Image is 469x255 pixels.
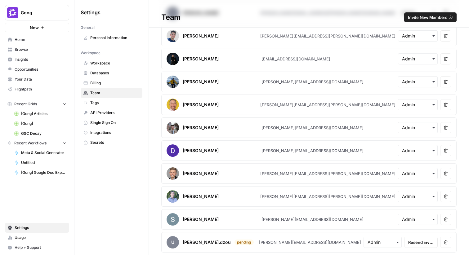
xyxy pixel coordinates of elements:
a: [Gong] [11,119,69,129]
img: Gong Logo [7,7,18,18]
img: avatar [167,76,179,88]
span: Settings [81,9,100,16]
span: Usage [15,235,66,240]
span: Untitled [21,160,66,165]
div: [PERSON_NAME] [183,79,219,85]
a: Browse [5,45,69,55]
span: Meta & Social Generator [21,150,66,156]
input: Admin [402,102,434,108]
span: Help + Support [15,245,66,250]
a: Your Data [5,74,69,84]
div: [PERSON_NAME][EMAIL_ADDRESS][PERSON_NAME][DOMAIN_NAME] [260,170,395,177]
a: Home [5,35,69,45]
img: avatar [167,53,179,65]
input: Admin [402,170,434,177]
a: Secrets [81,138,142,147]
span: Insights [15,57,66,62]
span: [Gong] Google Doc Export [21,170,66,175]
a: Untitled [11,158,69,168]
a: Usage [5,233,69,243]
span: Team [90,90,140,96]
button: Workspace: Gong [5,5,69,20]
span: Billing [90,80,140,86]
span: Integrations [90,130,140,135]
img: avatar [167,167,179,180]
div: [PERSON_NAME][EMAIL_ADDRESS][PERSON_NAME][DOMAIN_NAME] [260,102,395,108]
div: [PERSON_NAME].dzou [183,239,231,245]
div: [PERSON_NAME] [183,216,219,222]
div: [PERSON_NAME] [183,102,219,108]
input: Admin [402,56,434,62]
input: Admin [402,216,434,222]
div: [PERSON_NAME] [183,56,219,62]
span: [Gong] Articles [21,111,66,117]
span: Single Sign On [90,120,140,125]
a: Settings [5,223,69,233]
button: Recent Workflows [5,138,69,148]
span: Recent Workflows [14,140,47,146]
span: New [30,24,39,31]
a: Personal Information [81,33,142,43]
div: pending [234,240,254,245]
span: Opportunities [15,67,66,72]
div: [PERSON_NAME][EMAIL_ADDRESS][PERSON_NAME][DOMAIN_NAME] [260,193,395,200]
a: API Providers [81,108,142,118]
img: avatar [167,144,179,157]
button: Resend invite [404,237,438,248]
span: Settings [15,225,66,231]
div: Team [149,12,469,22]
span: Tags [90,100,140,106]
a: [Gong] Articles [11,109,69,119]
div: [PERSON_NAME][EMAIL_ADDRESS][DOMAIN_NAME] [261,147,364,154]
a: Tags [81,98,142,108]
button: New [5,23,69,32]
span: API Providers [90,110,140,116]
span: Your Data [15,77,66,82]
a: Workspace [81,58,142,68]
a: Opportunities [5,64,69,74]
span: General [81,25,95,30]
div: [PERSON_NAME] [183,33,219,39]
input: Admin [402,125,434,131]
span: Browse [15,47,66,52]
div: [PERSON_NAME] [183,170,219,177]
span: Recent Grids [14,101,37,107]
div: [PERSON_NAME][EMAIL_ADDRESS][PERSON_NAME][DOMAIN_NAME] [260,33,395,39]
button: Recent Grids [5,99,69,109]
button: Invite New Members [404,12,457,22]
span: Flightpath [15,86,66,92]
span: Resend invite [408,239,434,245]
a: Insights [5,55,69,64]
input: Admin [402,33,434,39]
span: Workspace [90,60,140,66]
div: [PERSON_NAME] [183,193,219,200]
div: [PERSON_NAME][EMAIL_ADDRESS][DOMAIN_NAME] [261,125,364,131]
div: [PERSON_NAME] [183,147,219,154]
div: [PERSON_NAME] [183,125,219,131]
span: Secrets [90,140,140,145]
img: avatar [167,213,179,226]
a: Team [81,88,142,98]
span: Home [15,37,66,42]
a: Flightpath [5,84,69,94]
span: Invite New Members [408,14,447,20]
span: u [167,236,179,248]
a: GSC Decay [11,129,69,138]
input: Admin [368,239,398,245]
button: Help + Support [5,243,69,253]
a: Billing [81,78,142,88]
input: Admin [402,79,434,85]
div: [PERSON_NAME][EMAIL_ADDRESS][DOMAIN_NAME] [259,239,361,245]
img: avatar [167,190,179,203]
span: [Gong] [21,121,66,126]
span: Personal Information [90,35,140,41]
a: Meta & Social Generator [11,148,69,158]
span: Databases [90,70,140,76]
input: Admin [402,193,434,200]
a: [Gong] Google Doc Export [11,168,69,178]
div: [PERSON_NAME][EMAIL_ADDRESS][DOMAIN_NAME] [261,216,364,222]
img: avatar [167,30,179,42]
span: Workspace [81,50,100,56]
input: Admin [402,147,434,154]
img: avatar [167,99,179,111]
